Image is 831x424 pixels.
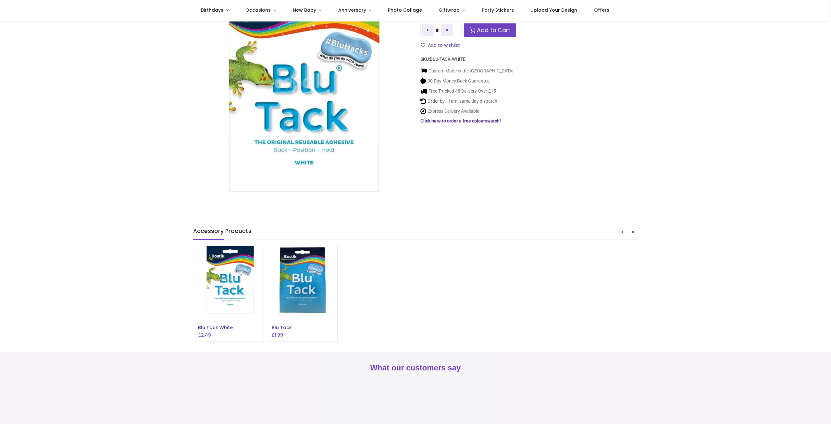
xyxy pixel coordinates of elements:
[420,98,514,105] li: Order by 11am, same day dispatch
[530,7,577,13] span: Upload Your Design
[269,246,337,314] img: Blu Tack
[464,23,516,37] a: Add to Cart
[388,7,422,13] span: Photo Collage
[439,7,460,13] span: Giftwrap
[198,332,211,338] h6: £
[293,7,316,13] span: New Baby
[628,226,638,238] button: Next
[198,324,233,331] a: Blu Tack White
[441,24,453,36] a: Add one
[201,7,223,13] span: Birthdays
[272,325,335,331] h6: Blu Tack
[421,43,425,47] i: Add to wishlist
[617,226,627,238] button: Prev
[245,7,271,13] span: Occasions
[482,7,514,13] span: Party Stickers
[272,324,292,331] a: Blu Tack
[201,332,211,338] span: 2.49
[422,24,434,36] a: Remove one
[420,40,465,51] button: Add to wishlistAdd to wishlist
[500,118,501,123] a: !
[420,118,485,123] a: Click here to order a free colour
[594,7,609,13] span: Offers
[198,325,261,331] h6: Blu Tack White
[485,118,500,123] a: swatch
[193,227,638,239] h5: Accessory Products
[420,108,514,115] li: Express Delivery Available
[420,56,638,63] div: SKU:
[420,78,514,84] li: 30 Day Money Back Guarantee
[275,332,283,338] span: 1.99
[193,362,638,373] h2: What our customers say
[195,246,264,314] img: Blu Tack White
[430,57,465,62] span: BLU-TACK-WHITE
[420,68,514,74] li: Custom Made in the [GEOGRAPHIC_DATA]
[272,332,283,338] h6: £
[338,7,366,13] span: Anniversary
[420,88,514,95] li: Free Tracked 48 Delivery Over £15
